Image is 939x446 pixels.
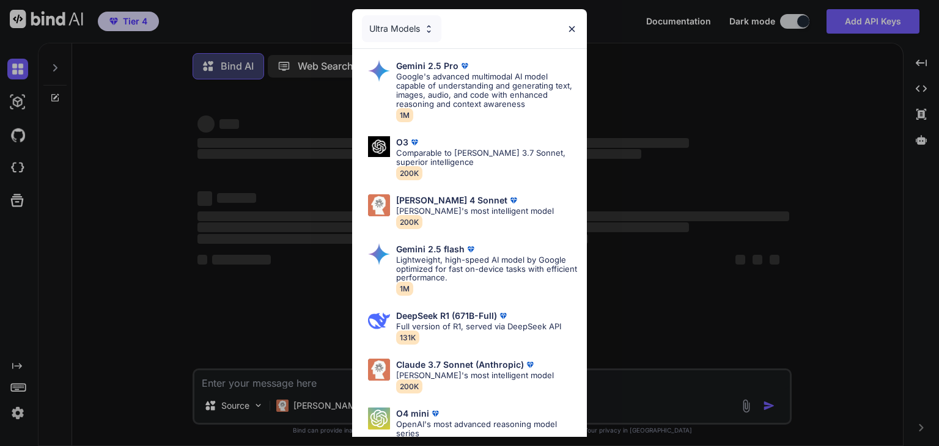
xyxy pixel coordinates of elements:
[368,194,390,216] img: Pick Models
[396,72,577,109] p: Google's advanced multimodal AI model capable of understanding and generating text, images, audio...
[396,166,422,180] span: 200K
[396,215,422,229] span: 200K
[396,244,465,254] p: Gemini 2.5 flash
[396,420,577,438] p: OpenAI's most advanced reasoning model series
[396,207,554,216] p: [PERSON_NAME]'s most intelligent model
[524,359,536,371] img: premium
[497,310,509,322] img: premium
[362,15,441,42] div: Ultra Models
[368,136,390,158] img: Pick Models
[396,379,422,393] span: 200K
[396,255,577,283] p: Lightweight, high-speed AI model by Google optimized for fast on-device tasks with efficient perf...
[368,408,390,430] img: Pick Models
[396,61,458,71] p: Gemini 2.5 Pro
[368,310,390,332] img: Pick Models
[396,322,561,331] p: Full version of R1, served via DeepSeek API
[396,371,554,380] p: [PERSON_NAME]'s most intelligent model
[465,243,477,255] img: premium
[396,196,507,205] p: [PERSON_NAME] 4 Sonnet
[368,243,390,265] img: Pick Models
[507,194,520,207] img: premium
[396,148,577,167] p: Comparable to [PERSON_NAME] 3.7 Sonnet, superior intelligence
[396,137,408,147] p: O3
[396,311,497,321] p: DeepSeek R1 (671B-Full)
[567,24,577,34] img: close
[408,136,421,148] img: premium
[424,24,434,34] img: Pick Models
[458,60,471,72] img: premium
[396,360,524,370] p: Claude 3.7 Sonnet (Anthropic)
[368,60,390,82] img: Pick Models
[396,331,419,345] span: 131K
[396,409,429,419] p: O4 mini
[429,408,441,420] img: premium
[396,108,413,122] span: 1M
[396,282,413,296] span: 1M
[368,359,390,381] img: Pick Models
